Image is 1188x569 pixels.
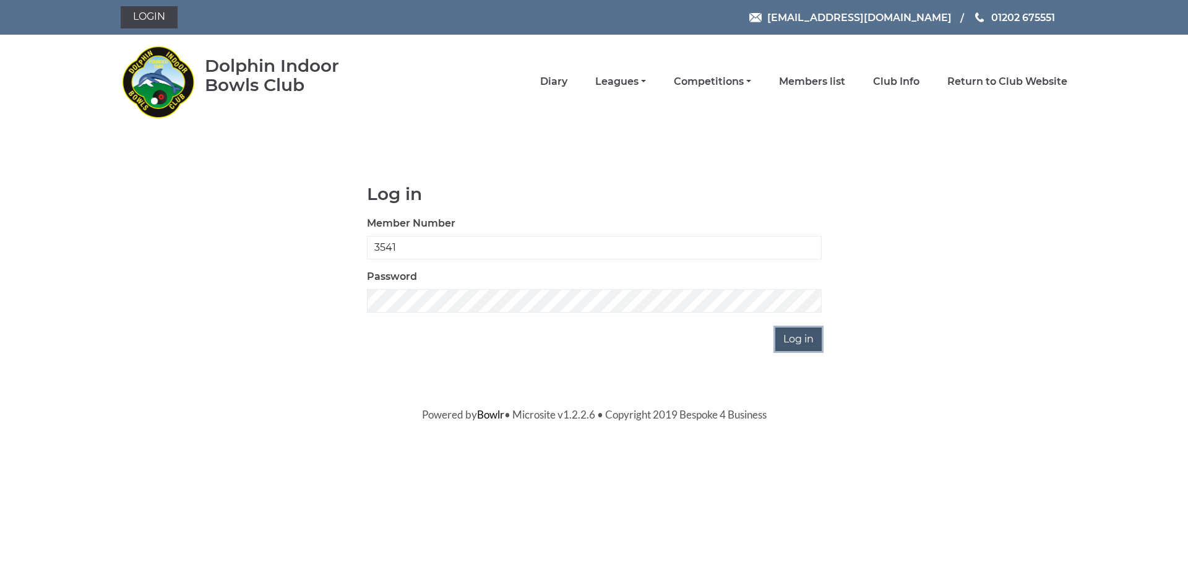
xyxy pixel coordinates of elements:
div: Dolphin Indoor Bowls Club [205,56,379,95]
a: Email [EMAIL_ADDRESS][DOMAIN_NAME] [749,10,952,25]
a: Competitions [674,75,751,89]
img: Email [749,13,762,22]
img: Phone us [975,12,984,22]
a: Diary [540,75,567,89]
a: Return to Club Website [947,75,1067,89]
label: Password [367,269,417,284]
a: Bowlr [477,408,504,421]
a: Phone us 01202 675551 [973,10,1055,25]
a: Club Info [873,75,919,89]
input: Log in [775,328,822,351]
label: Member Number [367,216,455,231]
img: Dolphin Indoor Bowls Club [121,38,195,125]
h1: Log in [367,185,822,204]
span: Powered by • Microsite v1.2.2.6 • Copyright 2019 Bespoke 4 Business [422,408,767,421]
span: [EMAIL_ADDRESS][DOMAIN_NAME] [767,11,952,23]
a: Login [121,6,178,28]
a: Members list [779,75,845,89]
a: Leagues [595,75,646,89]
span: 01202 675551 [991,11,1055,23]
